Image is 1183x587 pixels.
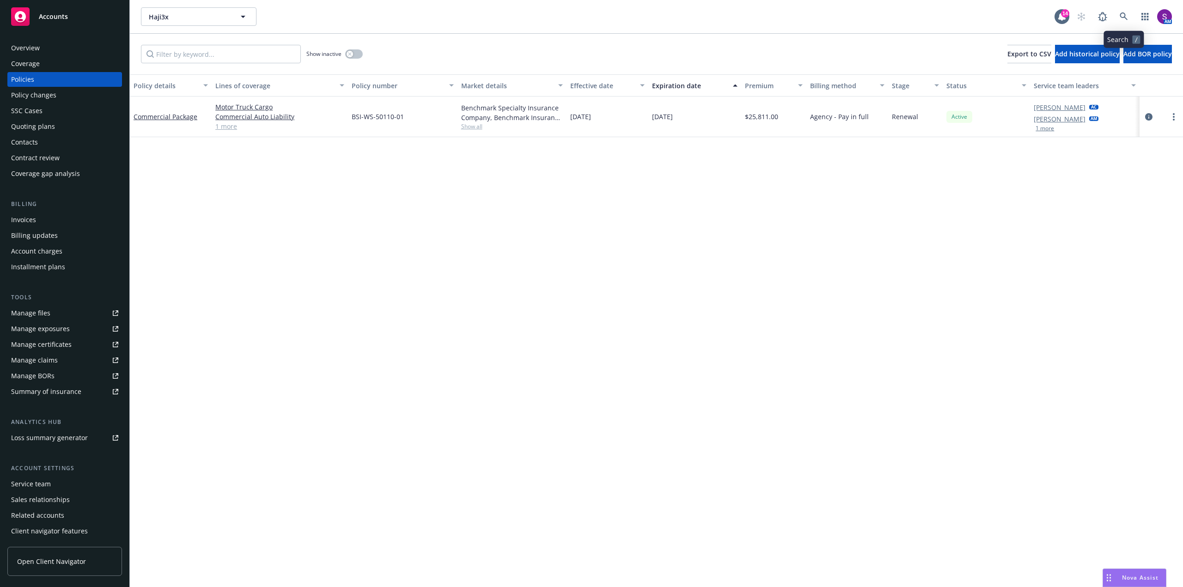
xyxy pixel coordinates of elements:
[648,74,741,97] button: Expiration date
[134,81,198,91] div: Policy details
[1072,7,1091,26] a: Start snowing
[461,122,563,130] span: Show all
[11,492,70,507] div: Sales relationships
[130,74,212,97] button: Policy details
[1034,81,1125,91] div: Service team leaders
[7,492,122,507] a: Sales relationships
[215,81,334,91] div: Lines of coverage
[570,112,591,121] span: [DATE]
[11,72,34,87] div: Policies
[810,112,869,121] span: Agency - Pay in full
[7,306,122,321] a: Manage files
[1061,9,1069,18] div: 14
[7,369,122,383] a: Manage BORs
[11,212,36,227] div: Invoices
[11,524,88,539] div: Client navigator features
[461,81,553,91] div: Market details
[215,112,344,121] a: Commercial Auto Liability
[7,88,122,103] a: Policy changes
[7,166,122,181] a: Coverage gap analysis
[741,74,807,97] button: Premium
[352,81,443,91] div: Policy number
[11,41,40,55] div: Overview
[7,228,122,243] a: Billing updates
[11,135,38,150] div: Contacts
[1122,574,1159,581] span: Nova Assist
[1007,45,1051,63] button: Export to CSV
[1055,45,1120,63] button: Add historical policy
[7,260,122,274] a: Installment plans
[7,337,122,352] a: Manage certificates
[7,41,122,55] a: Overview
[11,88,56,103] div: Policy changes
[39,13,68,20] span: Accounts
[810,81,874,91] div: Billing method
[7,430,122,445] a: Loss summary generator
[215,121,344,131] a: 1 more
[457,74,567,97] button: Market details
[7,464,122,473] div: Account settings
[7,103,122,118] a: SSC Cases
[11,151,60,165] div: Contract review
[7,384,122,399] a: Summary of insurance
[7,119,122,134] a: Quoting plans
[7,151,122,165] a: Contract review
[7,524,122,539] a: Client navigator features
[888,74,943,97] button: Stage
[1143,111,1154,122] a: circleInformation
[11,321,70,336] div: Manage exposures
[7,212,122,227] a: Invoices
[1007,49,1051,58] span: Export to CSV
[461,103,563,122] div: Benchmark Specialty Insurance Company, Benchmark Insurance Group, Western Skies, LLC
[950,113,969,121] span: Active
[17,557,86,566] span: Open Client Navigator
[1093,7,1112,26] a: Report a Bug
[7,508,122,523] a: Related accounts
[306,50,341,58] span: Show inactive
[1034,114,1085,124] a: [PERSON_NAME]
[946,81,1016,91] div: Status
[892,112,918,121] span: Renewal
[11,477,51,491] div: Service team
[11,56,40,71] div: Coverage
[7,418,122,427] div: Analytics hub
[11,508,64,523] div: Related accounts
[7,72,122,87] a: Policies
[892,81,929,91] div: Stage
[141,7,256,26] button: Haji3x
[215,102,344,112] a: Motor Truck Cargo
[7,4,122,30] a: Accounts
[11,306,50,321] div: Manage files
[1030,74,1139,97] button: Service team leaders
[141,45,301,63] input: Filter by keyword...
[7,477,122,491] a: Service team
[7,321,122,336] a: Manage exposures
[1055,49,1120,58] span: Add historical policy
[1115,7,1133,26] a: Search
[570,81,634,91] div: Effective date
[1123,45,1172,63] button: Add BOR policy
[745,112,778,121] span: $25,811.00
[7,135,122,150] a: Contacts
[7,353,122,368] a: Manage claims
[11,353,58,368] div: Manage claims
[11,430,88,445] div: Loss summary generator
[1123,49,1172,58] span: Add BOR policy
[943,74,1030,97] button: Status
[212,74,348,97] button: Lines of coverage
[7,244,122,259] a: Account charges
[11,337,72,352] div: Manage certificates
[1034,103,1085,112] a: [PERSON_NAME]
[11,103,43,118] div: SSC Cases
[1103,569,1115,587] div: Drag to move
[806,74,888,97] button: Billing method
[7,56,122,71] a: Coverage
[1157,9,1172,24] img: photo
[7,293,122,302] div: Tools
[652,81,727,91] div: Expiration date
[1168,111,1179,122] a: more
[1136,7,1154,26] a: Switch app
[11,166,80,181] div: Coverage gap analysis
[567,74,648,97] button: Effective date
